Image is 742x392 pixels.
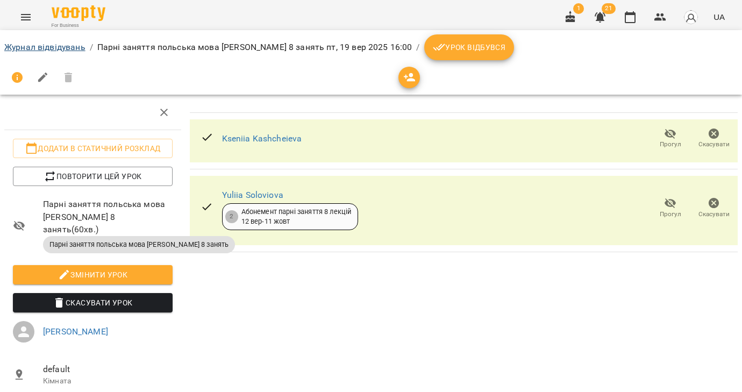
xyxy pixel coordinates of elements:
button: Прогул [648,124,692,154]
button: Додати в статичний розклад [13,139,173,158]
span: Додати в статичний розклад [22,142,164,155]
button: UA [709,7,729,27]
span: default [43,363,173,376]
span: Прогул [660,210,681,219]
button: Menu [13,4,39,30]
a: Yuliia Soloviova [222,190,283,200]
img: avatar_s.png [683,10,698,25]
img: Voopty Logo [52,5,105,21]
div: 2 [225,210,238,223]
span: Скасувати [698,210,730,219]
span: 21 [602,3,616,14]
button: Прогул [648,193,692,223]
button: Змінити урок [13,265,173,284]
span: Парні заняття польська мова [PERSON_NAME] 8 занять [43,240,235,250]
p: Парні заняття польська мова [PERSON_NAME] 8 занять пт, 19 вер 2025 16:00 [97,41,412,54]
span: Скасувати [698,140,730,149]
button: Скасувати [692,124,736,154]
button: Урок відбувся [424,34,515,60]
span: Змінити урок [22,268,164,281]
span: Парні заняття польська мова [PERSON_NAME] 8 занять ( 60 хв. ) [43,198,173,236]
a: [PERSON_NAME] [43,326,108,337]
span: UA [714,11,725,23]
button: Скасувати Урок [13,293,173,312]
nav: breadcrumb [4,34,738,60]
a: Журнал відвідувань [4,42,85,52]
span: Скасувати Урок [22,296,164,309]
div: Абонемент парні заняття 8 лекцій 12 вер - 11 жовт [241,207,352,227]
span: Повторити цей урок [22,170,164,183]
li: / [416,41,419,54]
button: Повторити цей урок [13,167,173,186]
span: Прогул [660,140,681,149]
span: For Business [52,22,105,29]
button: Скасувати [692,193,736,223]
a: Kseniia Kashcheieva [222,133,302,144]
li: / [90,41,93,54]
p: Кімната [43,376,173,387]
span: 1 [573,3,584,14]
span: Урок відбувся [433,41,506,54]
